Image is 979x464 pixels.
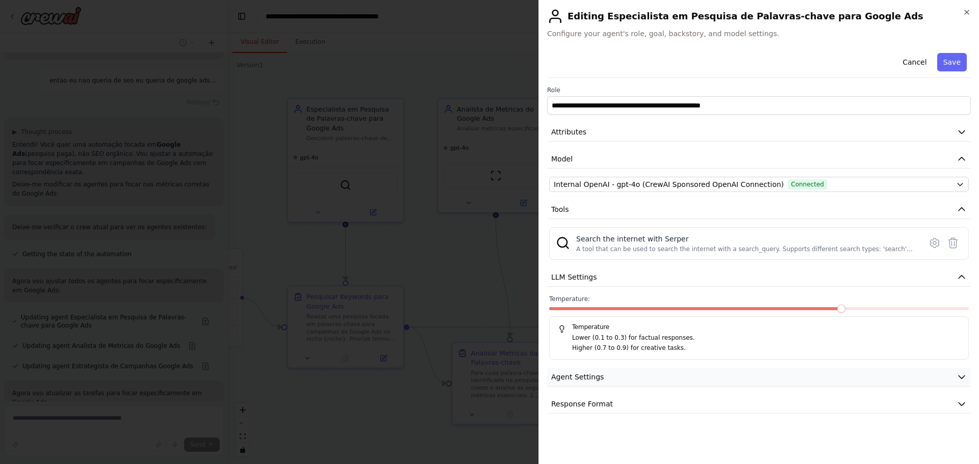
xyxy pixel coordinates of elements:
button: Configure tool [925,234,944,252]
button: Internal OpenAI - gpt-4o (CrewAI Sponsored OpenAI Connection)Connected [549,177,969,192]
p: Lower (0.1 to 0.3) for factual responses. [572,333,960,343]
button: Attributes [547,123,971,142]
h5: Temperature [558,323,960,331]
span: Agent Settings [551,372,604,382]
span: Temperature: [549,295,590,303]
button: Cancel [896,53,933,71]
button: Delete tool [944,234,962,252]
div: A tool that can be used to search the internet with a search_query. Supports different search typ... [576,245,915,253]
div: Search the internet with Serper [576,234,915,244]
span: Internal OpenAI - gpt-4o (CrewAI Sponsored OpenAI Connection) [554,179,784,189]
button: Model [547,150,971,169]
label: Role [547,86,971,94]
h2: Editing Especialista em Pesquisa de Palavras-chave para Google Ads [547,8,971,24]
span: Attributes [551,127,586,137]
img: SerperDevTool [556,236,570,250]
span: Tools [551,204,569,214]
span: Model [551,154,573,164]
span: Configure your agent's role, goal, backstory, and model settings. [547,29,971,39]
button: Agent Settings [547,368,971,387]
button: Save [937,53,967,71]
button: LLM Settings [547,268,971,287]
button: Response Format [547,395,971,414]
button: Tools [547,200,971,219]
span: Connected [788,179,827,189]
p: Higher (0.7 to 0.9) for creative tasks. [572,343,960,353]
span: LLM Settings [551,272,597,282]
span: Response Format [551,399,613,409]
